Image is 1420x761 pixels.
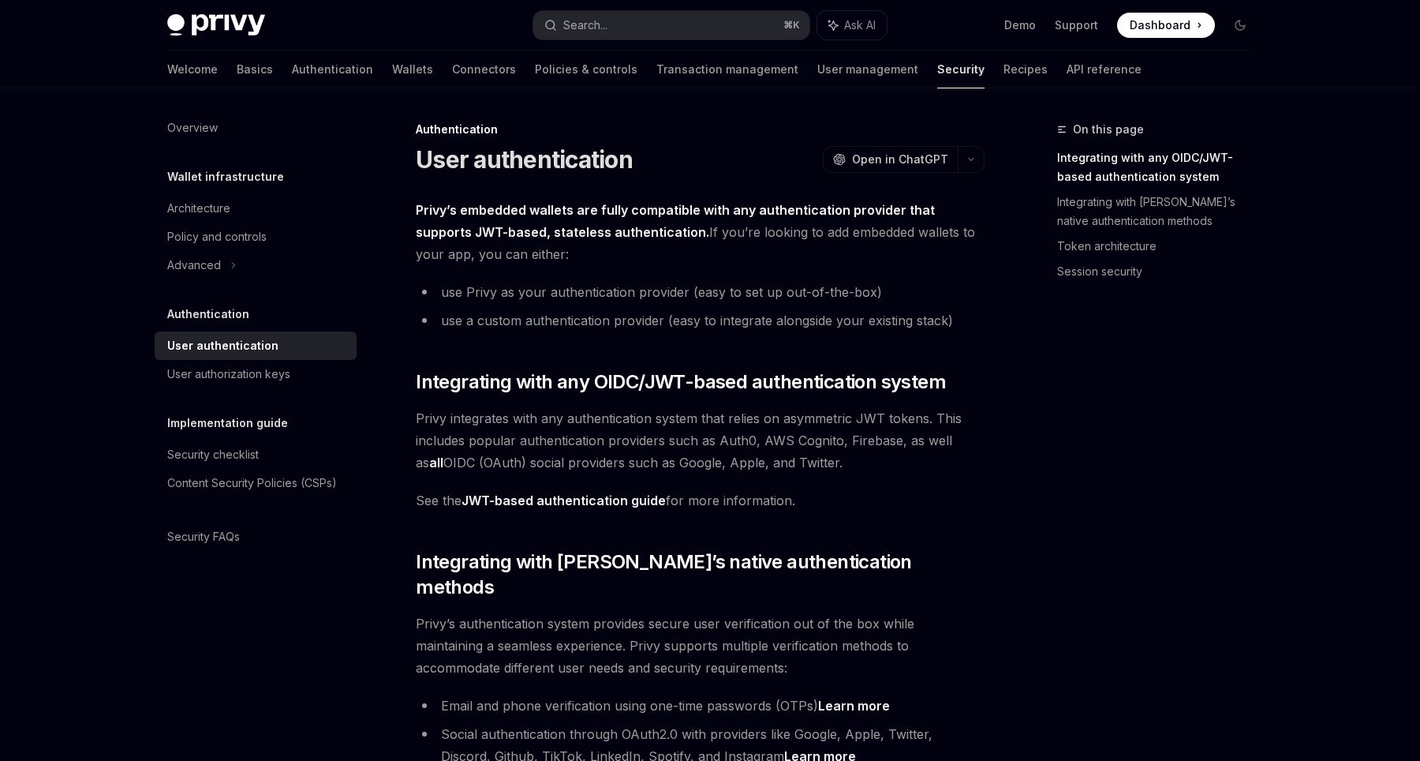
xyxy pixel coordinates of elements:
li: use Privy as your authentication provider (easy to set up out-of-the-box) [416,281,985,303]
h5: Authentication [167,305,249,324]
a: Session security [1057,259,1265,284]
strong: Privy’s embedded wallets are fully compatible with any authentication provider that supports JWT-... [416,202,935,240]
button: Ask AI [817,11,887,39]
a: Recipes [1003,51,1048,88]
div: Security checklist [167,445,259,464]
a: User management [817,51,918,88]
li: Email and phone verification using one-time passwords (OTPs) [416,695,985,717]
span: Open in ChatGPT [852,152,948,167]
div: Architecture [167,199,230,218]
div: Content Security Policies (CSPs) [167,474,337,493]
a: Learn more [818,698,890,714]
div: Policy and controls [167,227,267,246]
div: Authentication [416,122,985,137]
a: User authentication [155,332,357,360]
span: If you’re looking to add embedded wallets to your app, you can either: [416,199,985,265]
a: Overview [155,114,357,142]
h5: Implementation guide [167,414,288,433]
a: Content Security Policies (CSPs) [155,469,357,497]
a: Security [937,51,985,88]
span: See the for more information. [416,489,985,512]
a: Demo [1004,17,1036,33]
span: Privy integrates with any authentication system that relies on asymmetric JWT tokens. This includ... [416,407,985,474]
a: Architecture [155,194,357,223]
div: Overview [167,118,218,137]
span: Dashboard [1130,17,1190,33]
a: Dashboard [1117,13,1215,38]
h5: Wallet infrastructure [167,167,284,186]
a: Token architecture [1057,234,1265,259]
a: User authorization keys [155,360,357,388]
a: Connectors [452,51,516,88]
a: JWT-based authentication guide [461,493,666,509]
span: Integrating with any OIDC/JWT-based authentication system [416,369,946,395]
a: Integrating with [PERSON_NAME]’s native authentication methods [1057,189,1265,234]
div: Search... [563,16,607,35]
a: Basics [237,51,273,88]
a: Welcome [167,51,218,88]
strong: all [429,455,443,470]
li: use a custom authentication provider (easy to integrate alongside your existing stack) [416,309,985,332]
a: Integrating with any OIDC/JWT-based authentication system [1057,145,1265,189]
a: Policies & controls [535,51,637,88]
span: Ask AI [844,17,876,33]
span: On this page [1073,120,1144,139]
button: Search...⌘K [533,11,809,39]
a: Support [1055,17,1098,33]
h1: User authentication [416,145,633,174]
span: ⌘ K [783,19,800,32]
button: Open in ChatGPT [823,146,958,173]
div: Security FAQs [167,527,240,546]
a: Policy and controls [155,223,357,251]
span: Privy’s authentication system provides secure user verification out of the box while maintaining ... [416,613,985,679]
a: API reference [1067,51,1142,88]
a: Wallets [392,51,433,88]
div: User authorization keys [167,365,290,384]
img: dark logo [167,14,265,36]
a: Security FAQs [155,523,357,551]
a: Authentication [292,51,373,88]
button: Toggle dark mode [1228,13,1253,38]
div: Advanced [167,256,221,275]
a: Transaction management [656,51,798,88]
div: User authentication [167,336,278,355]
a: Security checklist [155,440,357,469]
span: Integrating with [PERSON_NAME]’s native authentication methods [416,549,985,600]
